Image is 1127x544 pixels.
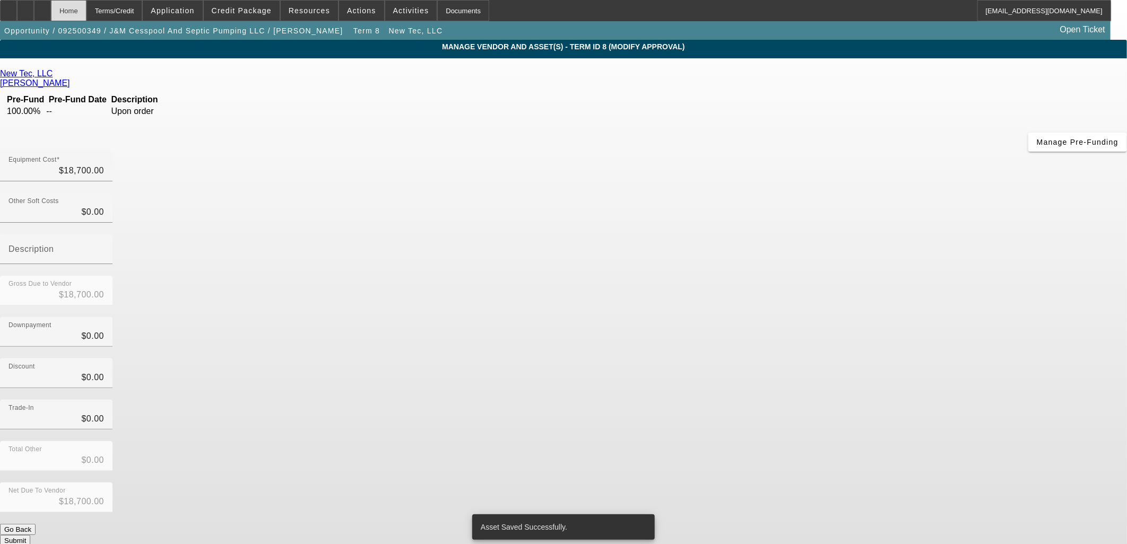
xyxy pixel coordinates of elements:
mat-label: Total Other [8,446,42,453]
span: New Tec, LLC [389,27,443,35]
span: Actions [347,6,376,15]
td: Upon order [111,106,264,117]
th: Pre-Fund Date [46,94,109,105]
span: Credit Package [212,6,272,15]
td: 100.00% [6,106,45,117]
mat-label: Gross Due to Vendor [8,280,72,287]
span: MANAGE VENDOR AND ASSET(S) - Term ID 8 (Modify Approval) [8,42,1119,51]
button: Actions [339,1,384,21]
span: Manage Pre-Funding [1037,138,1119,146]
button: Application [143,1,202,21]
mat-label: Discount [8,363,35,370]
span: Resources [289,6,330,15]
span: Opportunity / 092500349 / J&M Cesspool And Septic Pumping LLC / [PERSON_NAME] [4,27,343,35]
td: -- [46,106,109,117]
th: Description [111,94,264,105]
mat-label: Net Due To Vendor [8,487,66,494]
mat-label: Downpayment [8,322,51,329]
button: New Tec, LLC [386,21,446,40]
mat-label: Other Soft Costs [8,198,59,205]
div: Asset Saved Successfully. [472,514,651,540]
mat-label: Description [8,244,54,253]
button: Resources [281,1,338,21]
button: Activities [385,1,437,21]
button: Term 8 [350,21,384,40]
a: Open Ticket [1056,21,1109,39]
mat-label: Equipment Cost [8,156,57,163]
th: Pre-Fund [6,94,45,105]
mat-label: Trade-In [8,405,34,411]
span: Term 8 [353,27,380,35]
span: Activities [393,6,429,15]
span: Application [151,6,194,15]
button: Credit Package [204,1,280,21]
button: Manage Pre-Funding [1028,133,1127,152]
